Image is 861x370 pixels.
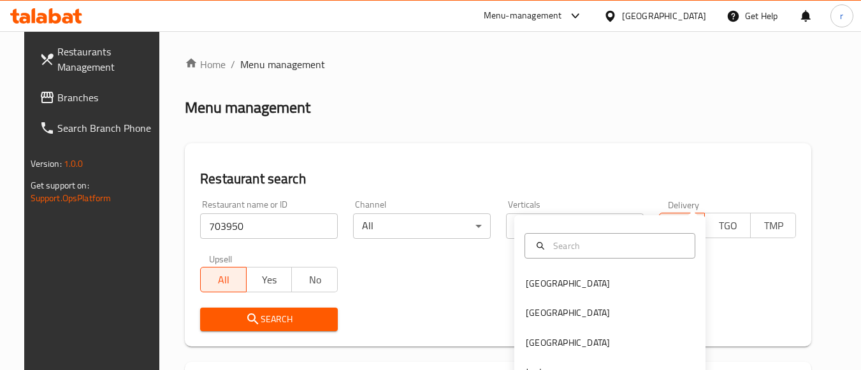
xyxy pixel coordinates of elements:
span: r [840,9,843,23]
button: Yes [246,267,293,292]
button: All [659,213,705,238]
label: Upsell [209,254,233,263]
span: Restaurants Management [57,44,158,75]
span: Version: [31,155,62,172]
div: [GEOGRAPHIC_DATA] [526,276,610,290]
span: 1.0.0 [64,155,83,172]
li: / [231,57,235,72]
div: [GEOGRAPHIC_DATA] [526,306,610,320]
span: TMP [756,217,792,235]
input: Search for restaurant name or ID.. [200,213,338,239]
span: Search [210,311,328,327]
a: Search Branch Phone [29,113,168,143]
div: Menu-management [484,8,562,24]
div: All [506,213,644,239]
span: Get support on: [31,177,89,194]
a: Branches [29,82,168,113]
a: Home [185,57,226,72]
a: Support.OpsPlatform [31,190,112,206]
span: TGO [710,217,746,235]
button: TGO [704,213,751,238]
button: No [291,267,338,292]
div: [GEOGRAPHIC_DATA] [526,336,610,350]
div: [GEOGRAPHIC_DATA] [622,9,706,23]
span: No [297,271,333,289]
div: All [353,213,491,239]
button: TMP [750,213,797,238]
input: Search [548,239,687,253]
label: Delivery [668,200,700,209]
button: All [200,267,247,292]
span: Menu management [240,57,325,72]
span: Branches [57,90,158,105]
span: All [206,271,242,289]
h2: Restaurant search [200,169,796,189]
h2: Menu management [185,97,310,118]
nav: breadcrumb [185,57,811,72]
a: Restaurants Management [29,36,168,82]
button: Search [200,308,338,331]
span: Yes [252,271,287,289]
span: Search Branch Phone [57,120,158,136]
